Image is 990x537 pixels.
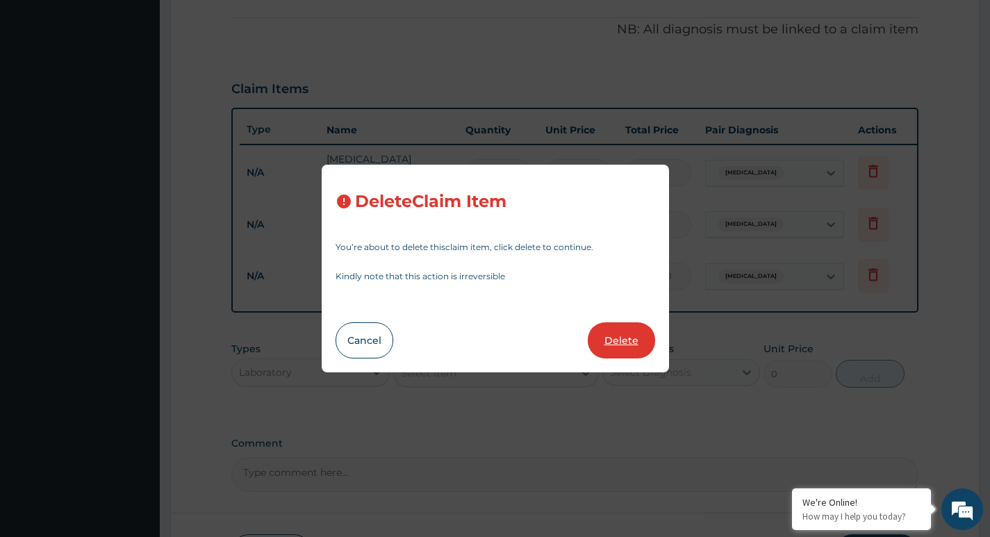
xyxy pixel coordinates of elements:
[336,322,393,358] button: Cancel
[355,192,506,211] h3: Delete Claim Item
[72,78,233,96] div: Chat with us now
[802,511,921,522] p: How may I help you today?
[588,322,655,358] button: Delete
[802,496,921,509] div: We're Online!
[336,272,655,281] p: Kindly note that this action is irreversible
[228,7,261,40] div: Minimize live chat window
[26,69,56,104] img: d_794563401_company_1708531726252_794563401
[7,379,265,428] textarea: Type your message and hit 'Enter'
[336,243,655,251] p: You’re about to delete this claim item , click delete to continue.
[81,175,192,315] span: We're online!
